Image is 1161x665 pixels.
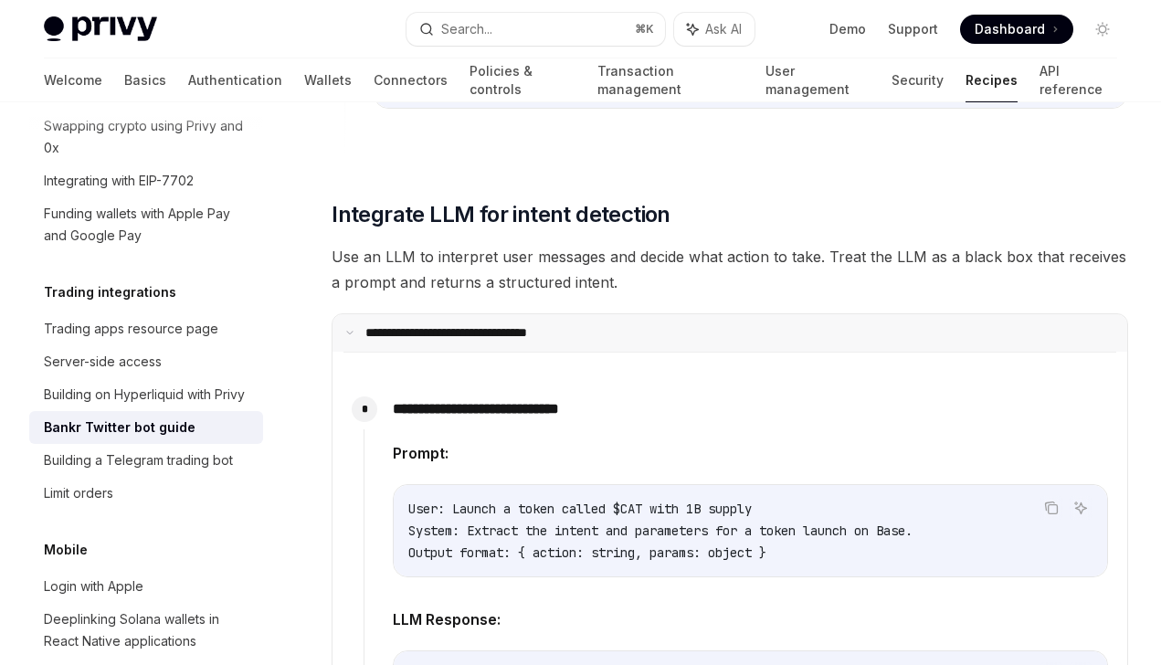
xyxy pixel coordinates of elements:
[44,575,143,597] div: Login with Apple
[1040,496,1063,520] button: Copy the contents from the code block
[892,58,944,102] a: Security
[29,312,263,345] a: Trading apps resource page
[44,16,157,42] img: light logo
[188,58,282,102] a: Authentication
[29,411,263,444] a: Bankr Twitter bot guide
[829,20,866,38] a: Demo
[29,570,263,603] a: Login with Apple
[470,58,575,102] a: Policies & controls
[888,20,938,38] a: Support
[674,13,755,46] button: Ask AI
[332,244,1128,295] span: Use an LLM to interpret user messages and decide what action to take. Treat the LLM as a black bo...
[29,444,263,477] a: Building a Telegram trading bot
[44,58,102,102] a: Welcome
[1088,15,1117,44] button: Toggle dark mode
[441,18,492,40] div: Search...
[960,15,1073,44] a: Dashboard
[393,610,501,628] strong: LLM Response:
[44,449,233,471] div: Building a Telegram trading bot
[44,539,88,561] h5: Mobile
[29,110,263,164] a: Swapping crypto using Privy and 0x
[1069,496,1092,520] button: Ask AI
[408,522,913,539] span: System: Extract the intent and parameters for a token launch on Base.
[44,351,162,373] div: Server-side access
[29,164,263,197] a: Integrating with EIP-7702
[29,378,263,411] a: Building on Hyperliquid with Privy
[332,200,670,229] span: Integrate LLM for intent detection
[44,170,194,192] div: Integrating with EIP-7702
[635,22,654,37] span: ⌘ K
[393,444,449,462] strong: Prompt:
[44,482,113,504] div: Limit orders
[29,345,263,378] a: Server-side access
[597,58,744,102] a: Transaction management
[408,544,766,561] span: Output format: { action: string, params: object }
[304,58,352,102] a: Wallets
[44,417,195,438] div: Bankr Twitter bot guide
[44,281,176,303] h5: Trading integrations
[44,608,252,652] div: Deeplinking Solana wallets in React Native applications
[124,58,166,102] a: Basics
[1040,58,1117,102] a: API reference
[966,58,1018,102] a: Recipes
[705,20,742,38] span: Ask AI
[29,603,263,658] a: Deeplinking Solana wallets in React Native applications
[29,477,263,510] a: Limit orders
[44,318,218,340] div: Trading apps resource page
[44,384,245,406] div: Building on Hyperliquid with Privy
[44,115,252,159] div: Swapping crypto using Privy and 0x
[44,203,252,247] div: Funding wallets with Apple Pay and Google Pay
[374,58,448,102] a: Connectors
[975,20,1045,38] span: Dashboard
[406,13,665,46] button: Search...⌘K
[408,501,752,517] span: User: Launch a token called $CAT with 1B supply
[765,58,870,102] a: User management
[29,197,263,252] a: Funding wallets with Apple Pay and Google Pay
